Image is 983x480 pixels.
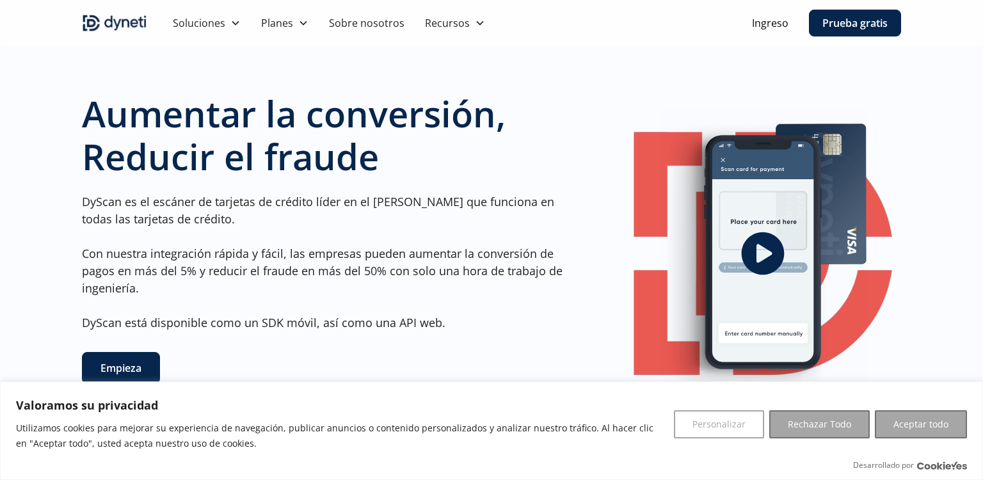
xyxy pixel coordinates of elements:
div: Desarrollado por [853,459,967,472]
a: Prueba gratis [809,10,901,36]
a: Visita el sitio web de CookieYes [917,461,967,470]
a: Home [82,13,147,33]
p: Valoramos su privacidad [16,397,664,413]
a: Caja de luz abierta [625,108,901,399]
button: Personalizar [674,410,764,438]
button: Aceptar todo [875,410,967,438]
button: Rechazar Todo [769,410,870,438]
a: Ingreso [752,15,788,31]
div: Planes [261,15,293,31]
p: DyScan es el escáner de tarjetas de crédito líder en el [PERSON_NAME] que funciona en todas las t... [82,193,573,332]
p: Utilizamos cookies para mejorar su experiencia de navegación, publicar anuncios o contenido perso... [16,420,664,451]
a: Empieza [82,352,160,384]
img: Logotipo de Dyneti indigo [82,13,147,33]
div: Recursos [425,15,470,31]
div: Planes [251,10,319,36]
div: Soluciones [163,10,251,36]
h1: Aumentar la conversión, Reducir el fraude [82,92,573,178]
div: Soluciones [173,15,225,31]
img: Imagen de una interfaz de usuario móvil de Dyneti escaneando una tarjeta de crédito [659,108,867,399]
